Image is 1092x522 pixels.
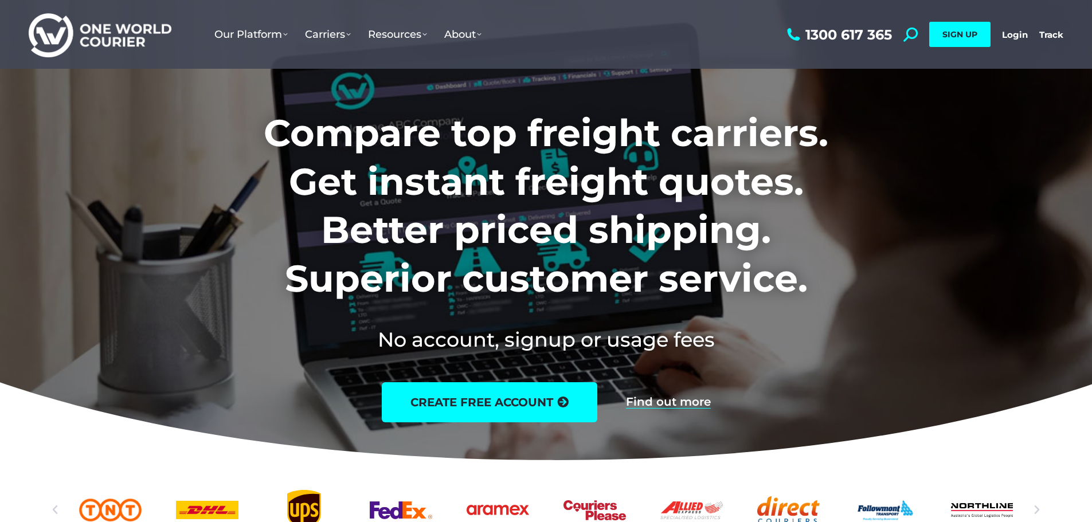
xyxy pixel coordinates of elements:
a: 1300 617 365 [784,28,892,42]
img: One World Courier [29,11,171,58]
h1: Compare top freight carriers. Get instant freight quotes. Better priced shipping. Superior custom... [188,109,904,303]
span: Carriers [305,28,351,41]
span: SIGN UP [942,29,977,40]
span: Resources [368,28,427,41]
a: Our Platform [206,17,296,52]
span: Our Platform [214,28,288,41]
a: Carriers [296,17,359,52]
a: About [436,17,490,52]
a: Find out more [626,396,711,409]
h2: No account, signup or usage fees [188,325,904,354]
a: Resources [359,17,436,52]
a: Track [1039,29,1063,40]
a: Login [1002,29,1028,40]
a: SIGN UP [929,22,991,47]
a: create free account [382,382,597,422]
span: About [444,28,482,41]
